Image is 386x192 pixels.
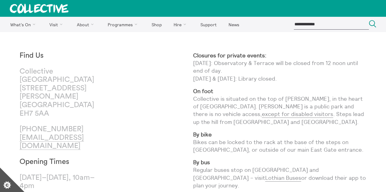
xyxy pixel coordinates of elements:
strong: Closures for private events: [193,52,266,59]
p: Regular buses stop on [GEOGRAPHIC_DATA] and [GEOGRAPHIC_DATA] – visit or download their app to pl... [193,158,367,189]
p: Collective is situated on the top of [PERSON_NAME], in the heart of [GEOGRAPHIC_DATA]. [PERSON_NA... [193,87,367,126]
strong: On foot [193,88,213,95]
a: Shop [146,17,167,32]
strong: By bike [193,131,212,138]
strong: By bus [193,159,210,166]
a: Support [195,17,222,32]
a: Lothian Buses [265,174,301,182]
p: Bikes can be locked to the rack at the base of the steps on [GEOGRAPHIC_DATA], or outside of our ... [193,131,367,154]
a: [EMAIL_ADDRESS][DOMAIN_NAME] [20,134,84,150]
strong: Find Us [20,52,44,59]
a: What's On [5,17,43,32]
a: Visit [44,17,70,32]
a: except for disabled visitors [262,110,333,118]
strong: Opening Times [20,158,69,165]
a: News [223,17,244,32]
p: [DATE]–[DATE], 10am–4pm [20,174,106,190]
p: [PHONE_NUMBER] [20,125,106,150]
a: Programmes [103,17,145,32]
p: Collective [GEOGRAPHIC_DATA] [STREET_ADDRESS][PERSON_NAME] [GEOGRAPHIC_DATA] EH7 5AA [20,67,106,118]
a: About [71,17,101,32]
a: Hire [168,17,194,32]
p: [DATE]: Observatory & Terrace will be closed from 12 noon until end of day. [DATE] & [DATE]: Libr... [193,52,367,82]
